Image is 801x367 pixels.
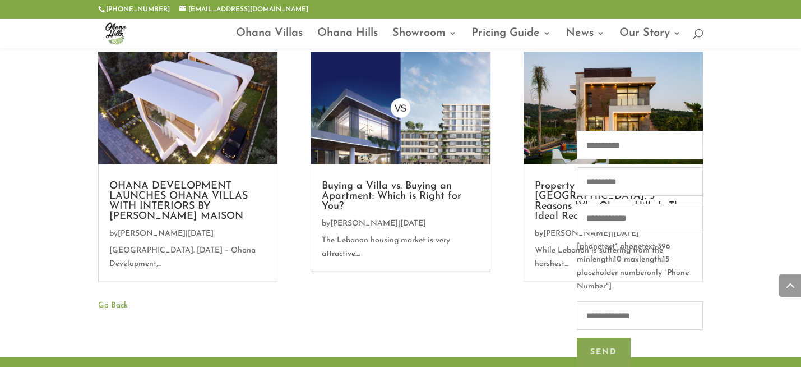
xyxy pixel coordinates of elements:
form: Contact form [577,131,703,367]
p: by | [535,227,692,241]
a: [PERSON_NAME] [330,219,398,228]
p: While Lebanon is suffering from the harshest... [535,244,692,271]
a: Pricing Guide [471,29,551,48]
img: OHANA DEVELOPMENT LAUNCHES OHANA VILLAS WITH INTERIORS BY ELIE SAAB MAISON [98,52,277,164]
a: News [566,29,605,48]
p: by | [109,227,266,241]
a: Property Investment in [GEOGRAPHIC_DATA]: 5 Reasons Why Ohana Hills Is The Ideal Real Estate Proj... [535,181,690,222]
a: Our Story [619,29,681,48]
a: [PHONE_NUMBER] [106,6,170,13]
p: by | [322,217,479,231]
img: ohana-hills [100,18,131,48]
a: [PERSON_NAME] [118,230,186,238]
a: OHANA DEVELOPMENT LAUNCHES OHANA VILLAS WITH INTERIORS BY [PERSON_NAME] MAISON [109,181,248,222]
a: Ohana Hills [317,29,378,48]
p: [phonetext* phonetext-396 minlength:10 maxlength:15 placeholder numberonly "Phone Number"] [577,240,703,301]
a: [EMAIL_ADDRESS][DOMAIN_NAME] [179,6,308,13]
a: [PERSON_NAME] [543,230,611,238]
a: Ohana Villas [236,29,303,48]
p: The Lebanon housing market is very attractive.... [322,234,479,261]
span: [DATE] [400,219,426,228]
p: [GEOGRAPHIC_DATA]. [DATE] – Ohana Development,... [109,244,266,271]
img: Buying a Villa vs. Buying an Apartment: Which is Right for You? [311,52,490,164]
a: Showroom [392,29,457,48]
a: Buying a Villa vs. Buying an Apartment: Which is Right for You? [322,181,461,212]
img: Property Investment in Lebanon: 5 Reasons Why Ohana Hills Is The Ideal Real Estate Project For You [524,52,703,164]
button: Send [577,338,631,367]
span: [DATE] [188,230,214,238]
